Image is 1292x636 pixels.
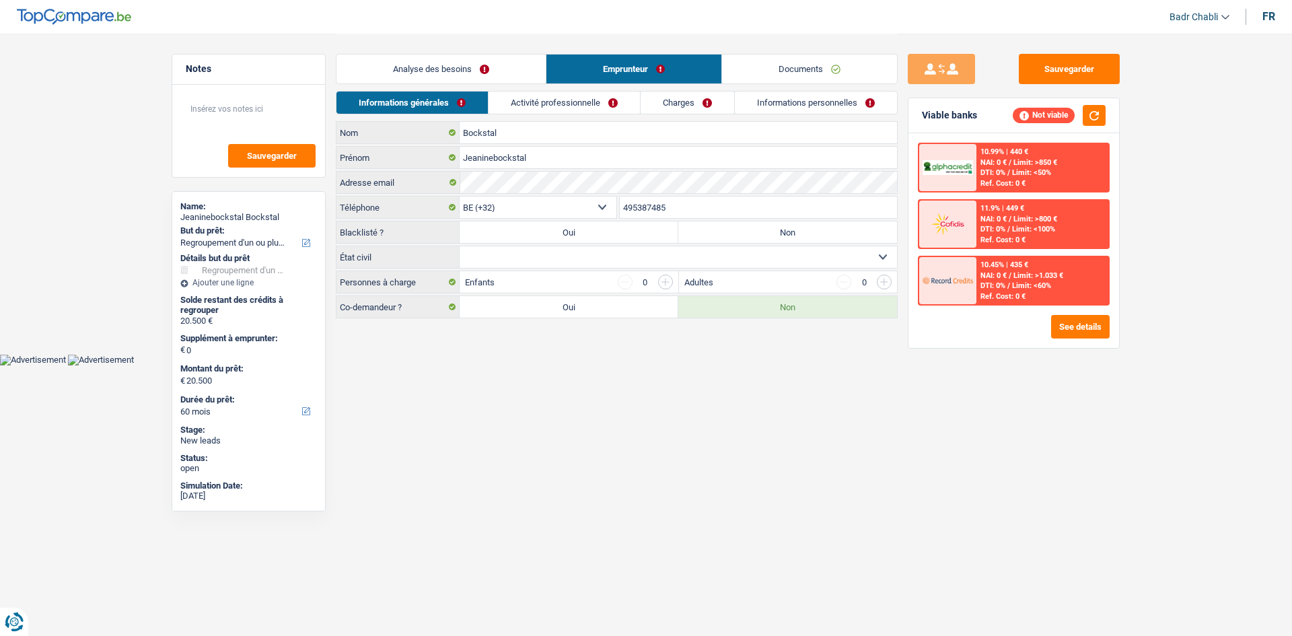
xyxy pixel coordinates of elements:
[620,197,898,218] input: 401020304
[922,110,977,121] div: Viable banks
[735,92,897,114] a: Informations personnelles
[180,463,317,474] div: open
[678,221,897,243] label: Non
[1012,168,1051,177] span: Limit: <50%
[180,345,185,355] span: €
[336,147,460,168] label: Prénom
[923,160,972,176] img: AlphaCredit
[546,55,721,83] a: Emprunteur
[722,55,897,83] a: Documents
[180,481,317,491] div: Simulation Date:
[180,376,185,386] span: €
[180,253,317,264] div: Détails but du prêt
[180,453,317,464] div: Status:
[980,225,1005,234] span: DTI: 0%
[1051,315,1110,339] button: See details
[1007,281,1010,290] span: /
[1170,11,1218,23] span: Badr Chabli
[336,221,460,243] label: Blacklisté ?
[247,151,297,160] span: Sauvegarder
[1012,225,1055,234] span: Limit: <100%
[180,212,317,223] div: Jeaninebockstal Bockstal
[1013,158,1057,167] span: Limit: >850 €
[180,491,317,501] div: [DATE]
[980,281,1005,290] span: DTI: 0%
[228,144,316,168] button: Sauvegarder
[180,201,317,212] div: Name:
[980,236,1026,244] div: Ref. Cost: 0 €
[980,204,1024,213] div: 11.9% | 449 €
[336,92,488,114] a: Informations générales
[489,92,640,114] a: Activité professionnelle
[858,278,870,287] div: 0
[641,92,734,114] a: Charges
[1019,54,1120,84] button: Sauvegarder
[1007,168,1010,177] span: /
[1009,271,1011,280] span: /
[923,268,972,293] img: Record Credits
[336,55,546,83] a: Analyse des besoins
[180,425,317,435] div: Stage:
[465,278,495,287] label: Enfants
[180,295,317,316] div: Solde restant des crédits à regrouper
[180,394,314,405] label: Durée du prêt:
[923,211,972,236] img: Cofidis
[68,355,134,365] img: Advertisement
[180,363,314,374] label: Montant du prêt:
[460,221,678,243] label: Oui
[186,63,312,75] h5: Notes
[1013,271,1063,280] span: Limit: >1.033 €
[980,271,1007,280] span: NAI: 0 €
[1007,225,1010,234] span: /
[678,296,897,318] label: Non
[17,9,131,25] img: TopCompare Logo
[336,296,460,318] label: Co-demandeur ?
[460,296,678,318] label: Oui
[336,246,460,268] label: État civil
[1159,6,1229,28] a: Badr Chabli
[1012,281,1051,290] span: Limit: <60%
[980,215,1007,223] span: NAI: 0 €
[1262,10,1275,23] div: fr
[180,278,317,287] div: Ajouter une ligne
[684,278,713,287] label: Adultes
[180,225,314,236] label: But du prêt:
[180,316,317,326] div: 20.500 €
[336,122,460,143] label: Nom
[180,333,314,344] label: Supplément à emprunter:
[180,435,317,446] div: New leads
[336,172,460,193] label: Adresse email
[1013,215,1057,223] span: Limit: >800 €
[980,292,1026,301] div: Ref. Cost: 0 €
[1009,215,1011,223] span: /
[639,278,651,287] div: 0
[336,271,460,293] label: Personnes à charge
[1013,108,1075,122] div: Not viable
[980,179,1026,188] div: Ref. Cost: 0 €
[980,168,1005,177] span: DTI: 0%
[1009,158,1011,167] span: /
[980,158,1007,167] span: NAI: 0 €
[336,197,460,218] label: Téléphone
[980,260,1028,269] div: 10.45% | 435 €
[980,147,1028,156] div: 10.99% | 440 €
